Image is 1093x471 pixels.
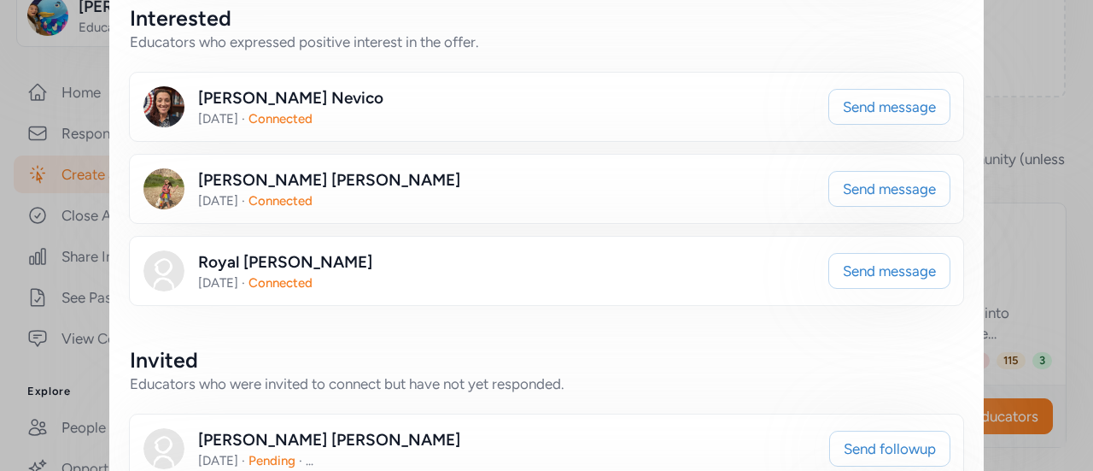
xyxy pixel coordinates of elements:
[242,111,245,127] span: ·
[248,193,313,209] span: Connected
[198,193,238,209] span: [DATE]
[248,275,313,291] span: Connected
[843,179,936,199] span: Send message
[130,374,963,394] div: Educators who were invited to connect but have not yet responded.
[143,168,184,209] img: Avatar
[198,428,460,452] div: [PERSON_NAME] [PERSON_NAME]
[198,111,238,127] span: [DATE]
[198,168,460,192] div: [PERSON_NAME] [PERSON_NAME]
[198,250,372,274] div: Royal [PERSON_NAME]
[130,32,963,52] div: Educators who expressed positive interest in the offer.
[242,193,245,209] span: ·
[828,253,950,289] button: Send message
[844,439,936,459] span: Send followup
[299,453,302,468] span: ·
[130,346,963,374] div: Invited
[130,4,963,32] div: Interested
[829,431,950,467] button: Send followup
[198,86,383,110] div: [PERSON_NAME] Nevico
[248,111,313,127] span: Connected
[828,171,950,207] button: Send message
[198,275,238,291] span: [DATE]
[198,453,238,468] span: [DATE]
[306,453,313,468] span: ...
[143,428,184,469] img: Avatar
[242,275,245,291] span: ·
[143,86,184,127] img: Avatar
[843,261,936,281] span: Send message
[843,97,936,117] span: Send message
[242,453,245,468] span: ·
[143,250,184,291] img: Avatar
[828,89,950,125] button: Send message
[248,453,295,468] span: Pending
